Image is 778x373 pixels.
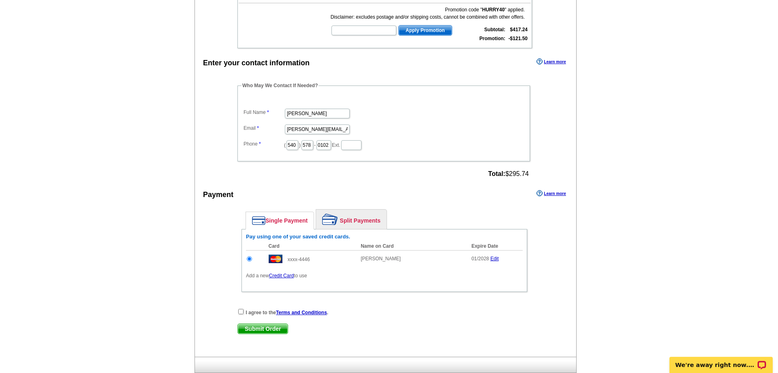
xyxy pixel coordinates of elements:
img: split-payment.png [322,214,338,225]
a: Credit Card [269,273,294,279]
div: Payment [203,189,233,200]
label: Phone [244,140,284,148]
strong: Promotion: [479,36,505,41]
strong: $417.24 [510,27,528,32]
img: mast.gif [269,255,282,263]
span: Apply Promotion [399,26,452,35]
th: Card [265,242,357,251]
strong: Subtotal: [484,27,505,32]
strong: -$121.50 [509,36,528,41]
a: Learn more [536,190,566,197]
a: Split Payments [316,210,387,229]
button: Apply Promotion [398,25,452,36]
th: Name on Card [357,242,467,251]
div: Promotion code " " applied. Disclaimer: excludes postage and/or shipping costs, cannot be combine... [331,6,525,21]
th: Expire Date [467,242,523,251]
legend: Who May We Contact If Needed? [242,82,318,89]
img: single-payment.png [252,216,265,225]
span: xxxx-4446 [288,257,310,262]
b: HURRY40 [482,7,505,13]
span: 01/2028 [471,256,489,262]
p: Add a new to use [246,272,523,279]
span: $295.74 [488,170,529,178]
strong: Total: [488,170,505,177]
a: Edit [490,256,499,262]
div: Enter your contact information [203,58,310,69]
dd: ( ) - Ext. [242,138,526,151]
a: Learn more [536,58,566,65]
label: Full Name [244,109,284,116]
span: [PERSON_NAME] [361,256,401,262]
a: Single Payment [246,212,314,229]
label: Email [244,124,284,132]
iframe: LiveChat chat widget [664,347,778,373]
span: Submit Order [238,324,288,334]
strong: I agree to the . [246,310,328,315]
a: Terms and Conditions [276,310,327,315]
h6: Pay using one of your saved credit cards. [246,234,523,240]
